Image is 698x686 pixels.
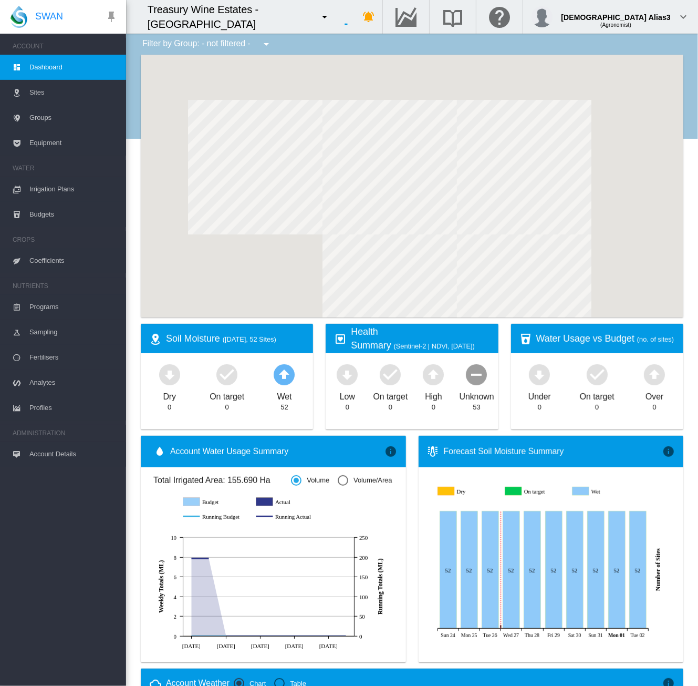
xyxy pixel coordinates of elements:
[206,556,211,560] circle: Running Actual Jul 1 196.68
[561,8,671,18] div: [DEMOGRAPHIC_DATA] Alias3
[149,333,162,345] md-icon: icon-map-marker-radius
[359,594,368,600] tspan: 100
[29,370,118,395] span: Analytes
[189,634,193,638] circle: Running Budget Jun 24 0
[385,445,398,458] md-icon: icon-information
[362,11,375,23] md-icon: icon-bell-ring
[326,634,330,638] circle: Running Actual Aug 19 0
[343,634,348,638] circle: Running Actual Aug 26 0
[183,512,246,521] g: Running Budget
[166,332,305,345] div: Soil Moisture
[29,248,118,273] span: Coefficients
[441,632,455,638] tspan: Sun 24
[642,362,667,387] md-icon: icon-arrow-up-bold-circle
[35,10,63,23] span: SWAN
[338,476,392,486] md-radio-button: Volume/Area
[608,511,625,629] g: Wet Sep 01, 2025 52
[440,11,465,23] md-icon: Search the knowledge base
[29,320,118,345] span: Sampling
[158,560,165,613] tspan: Weekly Totals (ML)
[359,574,368,580] tspan: 150
[105,11,118,23] md-icon: icon-pin
[487,11,512,23] md-icon: Click here for help
[527,362,552,387] md-icon: icon-arrow-down-bold-circle
[170,446,385,457] span: Account Water Usage Summary
[525,632,539,638] tspan: Thu 28
[677,11,690,23] md-icon: icon-chevron-down
[214,362,239,387] md-icon: icon-checkbox-marked-circle
[473,403,480,412] div: 53
[444,446,663,457] div: Forecast Soil Moisture Summary
[275,634,279,638] circle: Running Actual Jul 29 0
[335,362,360,387] md-icon: icon-arrow-down-bold-circle
[29,202,118,227] span: Budgets
[587,511,604,629] g: Wet Aug 31, 2025 52
[29,294,118,320] span: Programs
[359,613,365,620] tspan: 50
[182,643,201,649] tspan: [DATE]
[318,11,331,23] md-icon: icon-menu-down
[393,11,419,23] md-icon: Go to the Data Hub
[174,555,177,561] tspan: 8
[285,643,304,649] tspan: [DATE]
[272,362,297,387] md-icon: icon-arrow-up-bold-circle
[524,511,540,629] g: Wet Aug 28, 2025 52
[389,403,392,412] div: 0
[394,342,475,350] span: (Sentinel-2 | NDVI, [DATE])
[427,445,440,458] md-icon: icon-thermometer-lines
[309,634,314,638] circle: Running Actual Aug 12 0
[573,487,633,496] g: Wet
[585,362,610,387] md-icon: icon-checkbox-marked-circle
[595,403,599,412] div: 0
[171,535,176,541] tspan: 10
[29,442,118,467] span: Account Details
[482,511,498,629] g: Wet Aug 26, 2025 52
[519,333,532,345] md-icon: icon-cup-water
[29,345,118,370] span: Fertilisers
[503,511,519,629] g: Wet Aug 27, 2025 52
[536,332,675,345] div: Water Usage vs Budget
[13,231,118,248] span: CROPS
[334,333,347,345] md-icon: icon-heart-box-outline
[503,632,519,638] tspan: Wed 27
[29,80,118,105] span: Sites
[351,325,489,352] div: Health Summary
[256,34,277,55] button: icon-menu-down
[608,632,625,638] tspan: Mon 01
[174,633,177,640] tspan: 0
[629,511,646,629] g: Wet Sep 02, 2025 52
[637,335,674,343] span: (no. of sites)
[223,335,276,343] span: ([DATE], 52 Sites)
[358,6,379,27] button: icon-bell-ring
[425,387,442,403] div: High
[440,511,456,629] g: Wet Aug 24, 2025 52
[225,403,229,412] div: 0
[437,487,497,496] g: Dry
[157,362,182,387] md-icon: icon-arrow-down-bold-circle
[545,511,562,629] g: Wet Aug 29, 2025 52
[292,634,296,638] circle: Running Actual Aug 5 0
[13,425,118,442] span: ADMINISTRATION
[653,403,657,412] div: 0
[377,558,384,615] tspan: Running Totals (ML)
[319,643,338,649] tspan: [DATE]
[378,362,403,387] md-icon: icon-checkbox-marked-circle
[241,634,245,638] circle: Running Actual Jul 15 0
[29,130,118,156] span: Equipment
[505,487,565,496] g: On target
[13,38,118,55] span: ACCOUNT
[528,387,551,403] div: Under
[11,6,27,28] img: SWAN-Landscape-Logo-Colour-drop.png
[461,511,477,629] g: Wet Aug 25, 2025 52
[206,634,211,638] circle: Running Budget Jul 1 0
[421,362,446,387] md-icon: icon-arrow-up-bold-circle
[174,574,177,580] tspan: 6
[460,387,494,403] div: Unknown
[630,632,644,638] tspan: Tue 02
[432,403,435,412] div: 0
[256,497,319,507] g: Actual
[662,445,675,458] md-icon: icon-information
[461,632,477,638] tspan: Mon 25
[29,395,118,421] span: Profiles
[148,2,314,32] div: Treasury Wine Estates - [GEOGRAPHIC_DATA]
